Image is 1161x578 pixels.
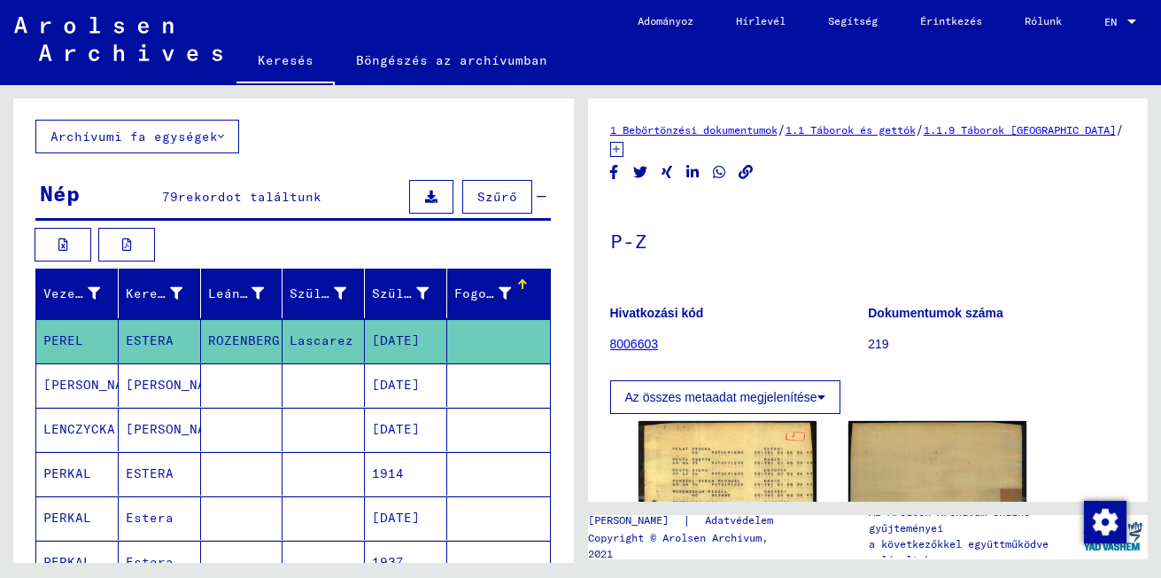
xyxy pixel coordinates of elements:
mat-header-cell: Place of Birth [283,269,365,318]
span: / [778,121,786,137]
button: Megosztás a LinkedIn-en [684,161,702,184]
mat-cell: [DATE] [365,319,447,363]
button: Megosztás a Twitteren [631,161,650,184]
span: rekordot találtunk [178,189,321,205]
mat-header-cell: First Name [119,269,201,318]
b: Hivatkozási kód [610,306,704,320]
p: Copyright © Arolsen Archívum, 2021 [588,530,798,562]
mat-cell: Estera [119,496,201,540]
mat-cell: 1914 [365,452,447,496]
div: Keresztnév [126,279,205,308]
button: Szűrő [462,180,532,214]
mat-cell: [PERSON_NAME] [119,363,201,407]
a: Böngészés az archívumban [335,39,569,82]
mat-cell: PERKAL [36,452,119,496]
mat-header-cell: Prisoner # [447,269,550,318]
p: Az Arolsen Archívum online gyűjteményei [869,504,1078,536]
mat-cell: [DATE] [365,496,447,540]
p: 219 [868,335,1126,354]
a: Adatvédelem [691,512,794,530]
span: Szűrő [477,189,517,205]
h1: P-Z [610,200,1126,278]
font: Az összes metaadat megjelenítése [625,390,817,404]
font: Leánykori név [208,285,312,301]
font: Vezetéknév [43,285,123,301]
span: EN [1104,16,1124,28]
button: Archívumi fa egységek [35,120,239,153]
mat-header-cell: Last Name [36,269,119,318]
div: Születési hely [290,279,368,308]
button: Megosztás a Facebookon [605,161,623,184]
mat-cell: ESTERA [119,452,201,496]
span: 79 [162,189,178,205]
font: | [683,512,691,530]
mat-cell: ROZENBERG [201,319,283,363]
div: Születési dátum [372,279,451,308]
font: Fogoly # [454,285,518,301]
mat-header-cell: Maiden Name [201,269,283,318]
a: 1 Bebörtönzési dokumentumok [610,123,778,137]
span: / [1116,121,1124,137]
mat-cell: LENCZYCKA [36,408,119,451]
div: Fogoly # [454,279,533,308]
a: 8006603 [610,337,659,351]
span: / [916,121,924,137]
button: Link másolása [737,161,755,184]
font: Születési dátum [372,285,491,301]
img: Arolsen_neg.svg [14,17,222,61]
div: Nép [40,177,80,209]
mat-cell: Lascarez [283,319,365,363]
mat-cell: [DATE] [365,363,447,407]
img: yv_logo.png [1080,514,1146,558]
img: Hozzájárulás módosítása [1084,501,1126,543]
mat-cell: [PERSON_NAME] [36,363,119,407]
button: Az összes metaadat megjelenítése [610,380,840,414]
mat-cell: ESTERA [119,319,201,363]
a: 1.1.9 Táborok [GEOGRAPHIC_DATA] [924,123,1116,137]
mat-cell: PEREL [36,319,119,363]
font: Születési hely [290,285,401,301]
a: Keresés [236,39,335,85]
button: Megosztás a WhatsApp-on [710,161,729,184]
b: Dokumentumok száma [868,306,1002,320]
mat-cell: PERKAL [36,496,119,540]
p: a következőkkel együttműködve valósultak meg: [869,536,1078,568]
font: Keresztnév [126,285,205,301]
a: [PERSON_NAME] [588,512,683,530]
mat-cell: [DATE] [365,408,447,451]
mat-cell: [PERSON_NAME] [119,408,201,451]
mat-header-cell: Date of Birth [365,269,447,318]
font: Archívumi fa egységek [50,129,218,144]
a: 1.1 Táborok és gettók [786,123,916,137]
button: Megosztás a Xing-en [658,161,677,184]
div: Vezetéknév [43,279,122,308]
div: Leánykori név [208,279,287,308]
